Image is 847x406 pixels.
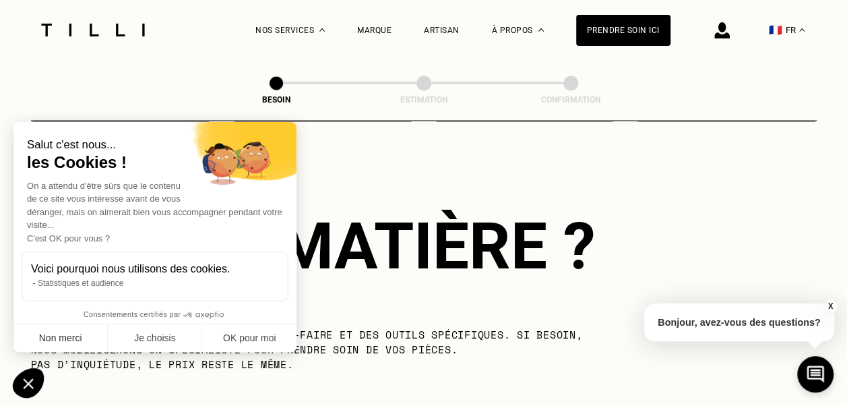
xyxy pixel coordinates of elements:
[503,94,638,104] div: Confirmation
[357,26,391,35] a: Marque
[576,15,670,46] a: Prendre soin ici
[823,299,837,314] button: X
[31,326,611,371] p: Certaines matières nécessitent un savoir-faire et des outils spécifiques. Si besoin, nous mobilis...
[31,208,817,283] div: Quelle matière ?
[769,24,782,36] span: 🇫🇷
[714,22,730,38] img: icône connexion
[319,28,325,32] img: Menu déroulant
[424,26,460,35] a: Artisan
[538,28,544,32] img: Menu déroulant à propos
[644,303,834,341] p: Bonjour, avez-vous des questions?
[356,94,491,104] div: Estimation
[799,28,805,32] img: menu déroulant
[36,24,150,36] img: Logo du service de couturière Tilli
[209,94,344,104] div: Besoin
